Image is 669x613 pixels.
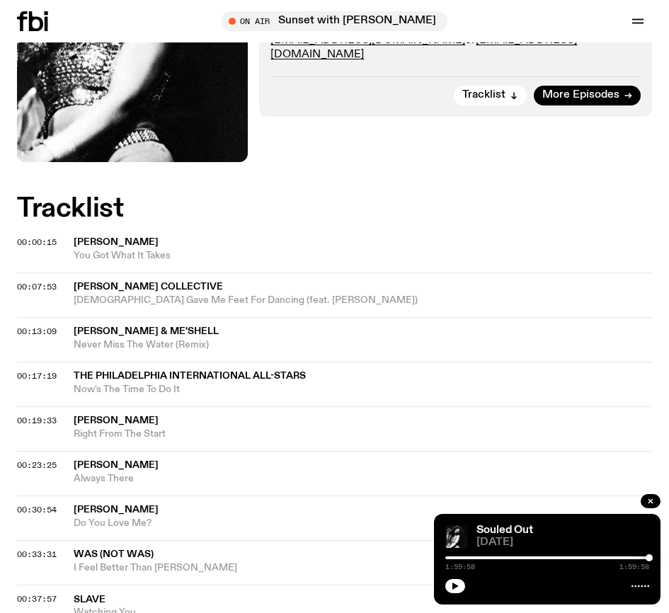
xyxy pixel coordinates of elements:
span: The Philadelphia International All-Stars [74,371,306,381]
span: 00:23:25 [17,459,57,471]
span: [PERSON_NAME] Collective [74,282,223,292]
span: [PERSON_NAME] [74,416,159,425]
span: [PERSON_NAME] & Me'Shell [74,326,219,336]
span: 00:13:09 [17,326,57,337]
button: 00:30:54 [17,506,57,514]
span: I Feel Better Than [PERSON_NAME] [74,561,652,575]
span: Was (Not Was) [74,549,154,559]
button: 00:19:33 [17,417,57,425]
button: 00:13:09 [17,328,57,336]
span: Never Miss The Water (Remix) [74,338,652,352]
span: More Episodes [542,90,619,101]
span: 00:07:53 [17,281,57,292]
span: Do You Love Me? [74,517,652,530]
span: Right From The Start [74,428,652,441]
a: [EMAIL_ADDRESS][DOMAIN_NAME] [270,35,577,59]
span: [DATE] [476,537,649,548]
button: 00:07:53 [17,283,57,291]
button: 00:17:19 [17,372,57,380]
span: 00:30:54 [17,504,57,515]
span: Now's The Time To Do It [74,383,652,396]
span: [PERSON_NAME] [74,505,159,515]
span: Tracklist [462,90,505,101]
button: Tracklist [454,86,527,105]
span: 00:17:19 [17,370,57,382]
h2: Tracklist [17,196,652,222]
span: [PERSON_NAME] [74,237,159,247]
button: 00:00:15 [17,239,57,246]
span: You Got What It Takes [74,249,652,263]
span: 00:00:15 [17,236,57,248]
span: 1:59:58 [445,563,475,571]
span: [PERSON_NAME] [74,460,159,470]
span: Always There [74,472,652,486]
a: Souled Out [476,525,533,536]
span: 00:37:57 [17,593,57,605]
span: 00:19:33 [17,415,57,426]
span: 1:59:58 [619,563,649,571]
button: 00:37:57 [17,595,57,603]
span: [DEMOGRAPHIC_DATA] Gave Me Feet For Dancing (feat. [PERSON_NAME]) [74,294,652,307]
span: 00:33:31 [17,549,57,560]
a: More Episodes [534,86,641,105]
button: 00:33:31 [17,551,57,558]
span: Slave [74,595,105,605]
button: 00:23:25 [17,462,57,469]
button: On AirSunset with [PERSON_NAME] [222,11,447,31]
